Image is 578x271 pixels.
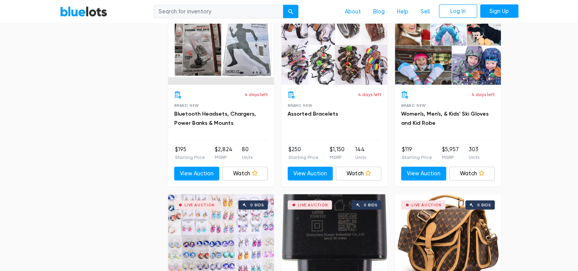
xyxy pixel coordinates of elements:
p: 4 days left [358,91,381,98]
p: Starting Price [288,154,319,161]
p: Starting Price [402,154,432,161]
a: Live Auction 0 bids [395,5,501,85]
a: Sell [414,4,436,19]
div: Live Auction [411,203,442,207]
span: Brand New [288,103,312,108]
p: 4 days left [244,91,268,98]
li: 80 [242,145,253,161]
a: Help [391,4,414,19]
a: Assorted Bracelets [288,111,338,117]
li: $1,150 [329,145,344,161]
a: Watch [336,167,381,181]
li: $250 [288,145,319,161]
a: Bluetooth Headsets, Chargers, Power Banks & Mounts [174,111,256,126]
li: $119 [402,145,432,161]
p: MSRP [442,154,459,161]
li: 144 [355,145,366,161]
a: Live Auction 0 bids [282,5,387,85]
input: Search for inventory [154,5,283,18]
a: View Auction [174,167,220,181]
p: Starting Price [175,154,205,161]
a: Blog [367,4,391,19]
p: Units [242,154,253,161]
div: Live Auction [298,203,328,207]
div: 0 bids [250,203,264,207]
a: View Auction [401,167,447,181]
a: BlueLots [60,6,107,17]
div: 0 bids [477,203,491,207]
span: Brand New [174,103,199,108]
p: Units [355,154,366,161]
li: $2,824 [214,145,232,161]
p: MSRP [214,154,232,161]
a: Watch [449,167,495,181]
a: Sign Up [480,4,518,18]
a: View Auction [288,167,333,181]
a: Watch [222,167,268,181]
span: Brand New [401,103,426,108]
p: Units [469,154,479,161]
p: 4 days left [471,91,495,98]
a: About [339,4,367,19]
li: $195 [175,145,205,161]
a: Women's, Men's, & Kids' Ski Gloves and Kid Robe [401,111,489,126]
div: Live Auction [185,203,215,207]
div: 0 bids [364,203,377,207]
li: $5,957 [442,145,459,161]
a: Log In [439,4,477,18]
li: 303 [469,145,479,161]
a: Live Auction 0 bids [168,5,274,85]
p: MSRP [329,154,344,161]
